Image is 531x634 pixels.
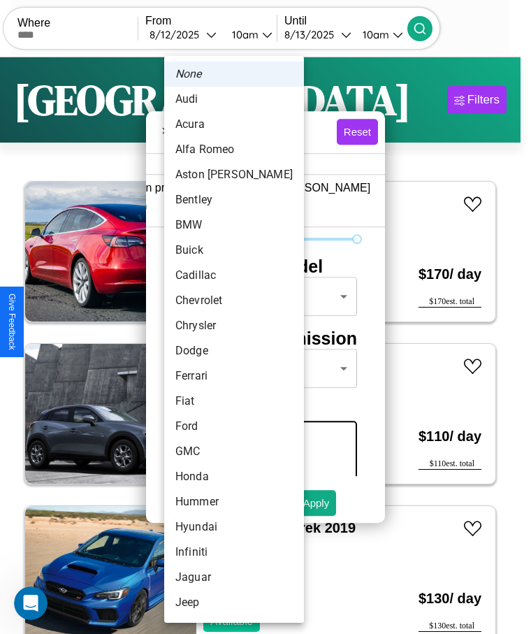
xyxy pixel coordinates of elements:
li: Honda [164,464,304,489]
li: Chevrolet [164,288,304,313]
li: Ford [164,414,304,439]
em: None [175,66,202,82]
li: Jaguar [164,565,304,590]
li: Cadillac [164,263,304,288]
li: Jeep [164,590,304,615]
iframe: Intercom live chat [14,586,48,620]
li: Alfa Romeo [164,137,304,162]
li: Dodge [164,338,304,363]
li: Ferrari [164,363,304,389]
li: Buick [164,238,304,263]
li: Fiat [164,389,304,414]
li: Bentley [164,187,304,212]
li: GMC [164,439,304,464]
li: Hyundai [164,514,304,540]
li: Aston [PERSON_NAME] [164,162,304,187]
li: Acura [164,112,304,137]
li: Hummer [164,489,304,514]
li: Infiniti [164,540,304,565]
li: Chrysler [164,313,304,338]
div: Give Feedback [7,294,17,350]
li: BMW [164,212,304,238]
li: Audi [164,87,304,112]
